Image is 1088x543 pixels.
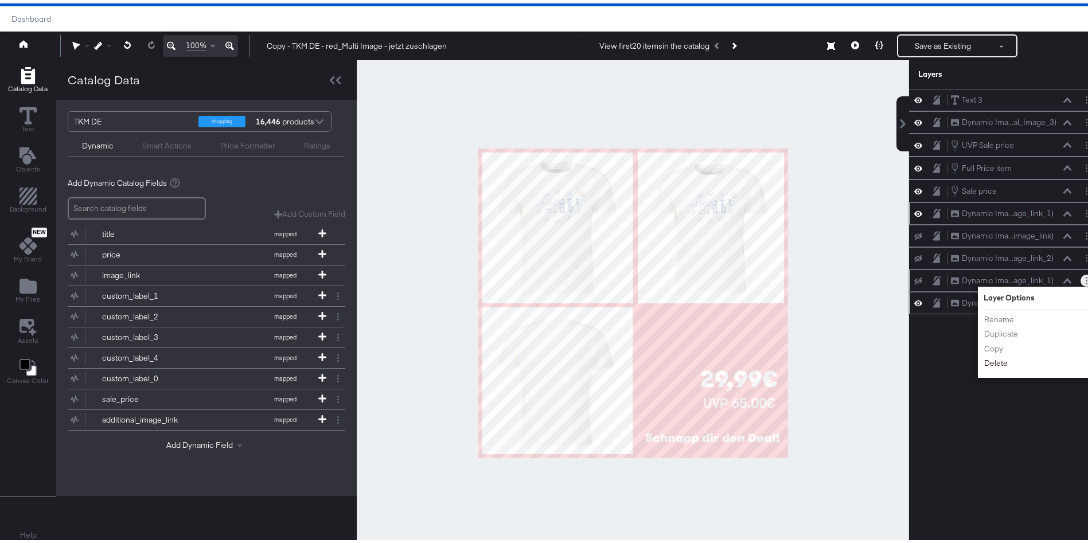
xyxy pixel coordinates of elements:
[22,121,34,130] span: Text
[304,137,330,148] div: Ratings
[16,161,40,170] span: Objects
[8,81,48,90] span: Catalog Data
[12,522,45,542] button: Help
[950,226,1054,239] button: Dynamic Ima...image_link)
[984,339,1004,351] button: Copy
[1,61,54,93] button: Add Rectangle
[254,247,317,255] span: mapped
[68,407,331,427] button: additional_image_linkmapped
[68,407,345,427] div: additional_image_linkmapped
[254,309,317,317] span: mapped
[74,108,190,128] div: TKM DE
[102,267,185,278] div: image_link
[984,289,1087,300] div: Layer Options
[254,330,317,338] span: mapped
[11,11,51,20] a: Dashboard
[220,137,275,148] div: Price Formatter
[82,137,114,148] div: Dynamic
[68,345,331,365] button: custom_label_4mapped
[962,227,1054,238] div: Dynamic Ima...image_link)
[32,225,47,233] span: New
[254,268,317,276] span: mapped
[950,249,1054,261] button: Dynamic Ima...age_link_2)
[68,386,345,406] div: sale_pricemapped
[68,241,345,261] div: pricemapped
[166,436,247,447] button: Add Dynamic Field
[68,303,345,323] div: custom_label_2mapped
[18,333,38,342] span: Assets
[14,251,42,260] span: My Brand
[20,526,37,537] a: Help
[102,411,185,422] div: additional_image_link
[102,390,185,401] div: sale_price
[962,91,982,102] div: Text 3
[11,312,45,345] button: Assets
[962,136,1014,147] div: UVP Sale price
[68,324,331,344] button: custom_label_3mapped
[9,141,47,174] button: Add Text
[102,287,185,298] div: custom_label_1
[950,135,1015,148] button: UVP Sale price
[102,349,185,360] div: custom_label_4
[962,205,1054,216] div: Dynamic Ima...age_link_1)
[68,221,345,241] div: titlemapped
[984,354,1008,366] button: Delete
[102,308,185,319] div: custom_label_2
[68,386,331,406] button: sale_pricemapped
[7,373,49,382] span: Canvas Color
[68,194,206,216] input: Search catalog fields
[254,108,288,128] div: products
[68,241,331,261] button: pricemapped
[68,303,331,323] button: custom_label_2mapped
[68,365,331,385] button: custom_label_0mapped
[254,226,317,235] span: mapped
[962,182,997,193] div: Sale price
[950,91,983,103] button: Text 3
[950,181,997,194] button: Sale price
[102,246,185,257] div: price
[9,272,47,304] button: Add Files
[950,271,1054,283] button: Dynamic Ima...age_link_1)
[962,272,1054,283] div: Dynamic Ima...age_link_1)
[68,68,140,85] div: Catalog Data
[68,283,331,303] button: custom_label_1mapped
[254,288,317,296] span: mapped
[962,294,1054,305] div: Dynamic Ima...image_link)
[950,204,1054,216] button: Dynamic Ima...age_link_1)
[950,294,1054,306] button: Dynamic Ima...image_link)
[984,310,1015,322] button: Rename
[918,65,1035,76] div: Layers
[68,174,167,185] span: Add Dynamic Catalog Fields
[68,262,345,282] div: image_linkmapped
[186,37,206,48] span: 100%
[254,350,317,358] span: mapped
[254,392,317,400] span: mapped
[68,221,331,241] button: titlemapped
[102,329,185,339] div: custom_label_3
[102,370,185,381] div: custom_label_0
[950,113,1057,125] button: Dynamic Ima...al_Image_3)
[962,249,1054,260] div: Dynamic Ima...age_link_2)
[254,371,317,379] span: mapped
[102,225,185,236] div: title
[274,205,345,216] button: Add Custom Field
[7,222,49,264] button: NewMy Brand
[898,32,988,53] button: Save as Existing
[68,283,345,303] div: custom_label_1mapped
[962,114,1056,124] div: Dynamic Ima...al_Image_3)
[726,32,742,53] button: Next Product
[13,101,44,134] button: Text
[142,137,192,148] div: Smart Actions
[984,325,1019,337] button: Duplicate
[950,158,1012,171] button: Full Price item
[68,324,345,344] div: custom_label_3mapped
[254,412,317,420] span: mapped
[3,182,53,214] button: Add Rectangle
[254,108,282,128] strong: 16,446
[68,365,345,385] div: custom_label_0mapped
[962,159,1012,170] div: Full Price item
[198,112,245,124] div: shopping
[599,37,709,48] div: View first 20 items in the catalog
